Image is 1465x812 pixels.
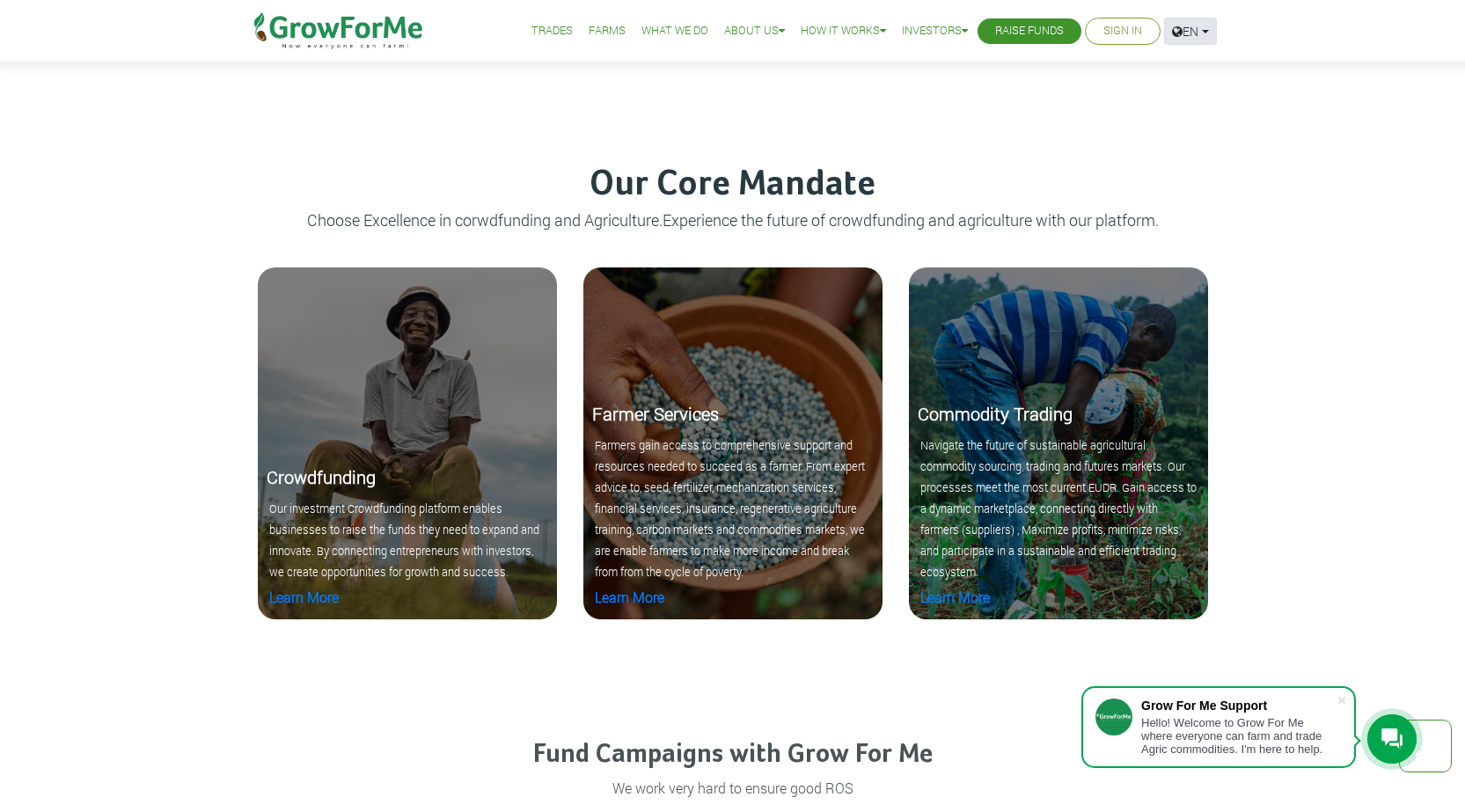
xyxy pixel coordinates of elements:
[247,208,1219,232] p: Choose Excellence in corwdfunding and Agriculture.Experience the future of crowdfunding and agric...
[1103,22,1142,40] a: Sign In
[269,588,339,606] a: Learn More
[801,22,886,40] a: How it Works
[1141,716,1337,756] div: Hello! Welcome to Grow For Me where everyone can farm and trade Agric commodities. I'm here to help.
[260,778,1205,799] p: We work very hard to ensure good ROS
[247,164,1219,206] h3: Our Core Mandate
[595,438,865,579] small: Farmers gain access to comprehensive support and resources needed to succeed as a farmer. From ex...
[920,588,990,606] a: Learn More
[995,22,1064,40] a: Raise Funds
[531,22,573,40] a: Trades
[920,438,1197,579] small: Navigate the future of sustainable agricultural commodity sourcing, trading and futures markets. ...
[902,22,968,40] a: Investors
[595,588,664,606] a: Learn More
[258,739,1208,771] h4: Fund Campaigns with Grow For Me
[267,465,376,488] b: Crowdfunding
[724,22,785,40] a: About Us
[641,22,708,40] a: What We Do
[589,22,626,40] a: Farms
[592,402,719,425] b: Farmer Services
[1164,18,1217,45] a: EN
[1141,699,1337,713] div: Grow For Me Support
[269,501,539,579] small: Our investment Crowdfunding platform enables businesses to raise the funds they need to expand an...
[918,402,1073,425] b: Commodity Trading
